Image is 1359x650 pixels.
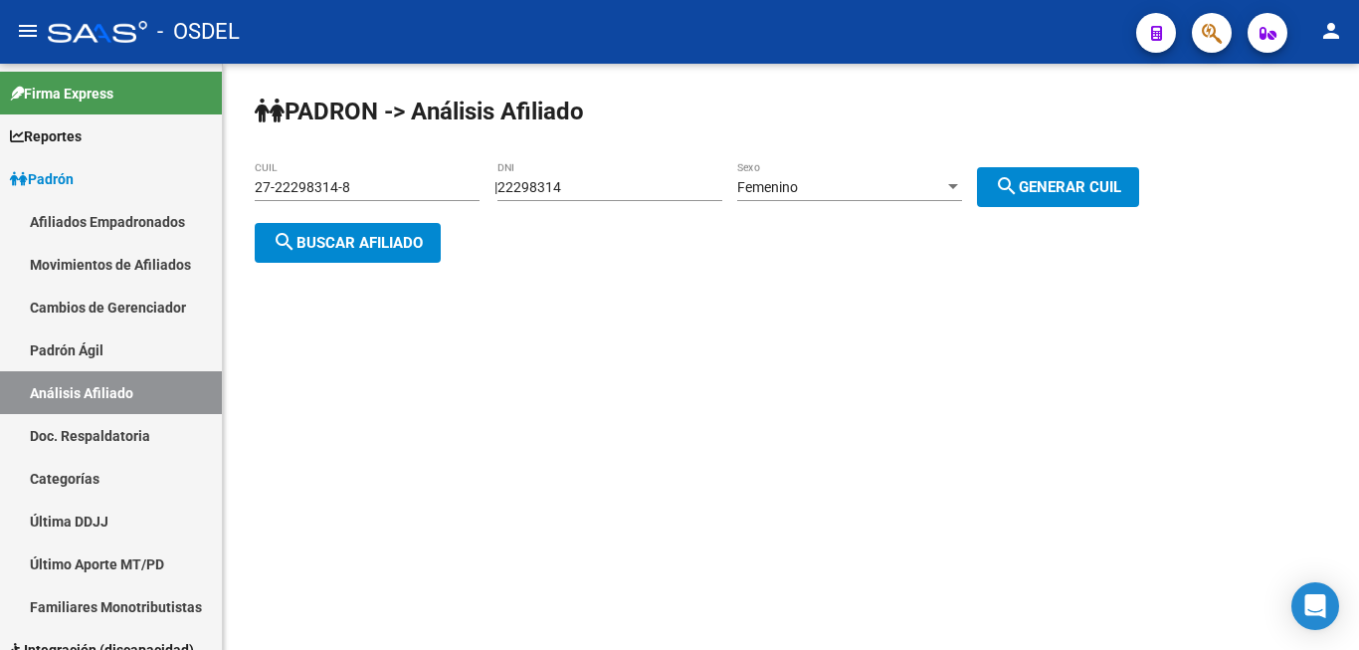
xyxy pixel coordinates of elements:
strong: PADRON -> Análisis Afiliado [255,98,584,125]
span: Padrón [10,168,74,190]
span: Reportes [10,125,82,147]
div: | [494,179,1154,195]
div: Open Intercom Messenger [1291,582,1339,630]
button: Generar CUIL [977,167,1139,207]
span: Buscar afiliado [273,234,423,252]
span: - OSDEL [157,10,240,54]
mat-icon: person [1319,19,1343,43]
button: Buscar afiliado [255,223,441,263]
mat-icon: menu [16,19,40,43]
span: Generar CUIL [995,178,1121,196]
span: Femenino [737,179,798,195]
mat-icon: search [273,230,296,254]
span: Firma Express [10,83,113,105]
mat-icon: search [995,174,1019,198]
